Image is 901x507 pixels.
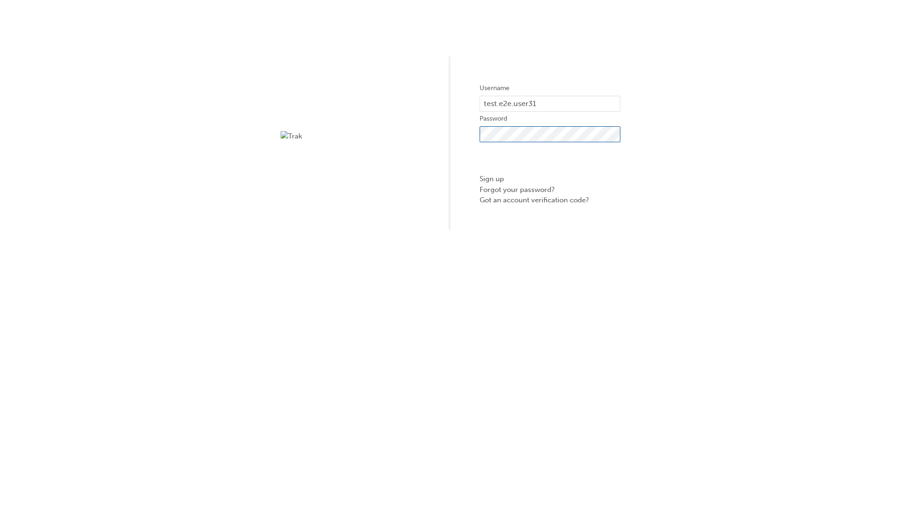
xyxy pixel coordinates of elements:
a: Got an account verification code? [480,195,620,206]
img: Trak [281,131,421,142]
label: Username [480,83,620,94]
label: Password [480,113,620,124]
input: Username [480,96,620,112]
a: Sign up [480,174,620,184]
button: Sign In [480,149,620,167]
a: Forgot your password? [480,184,620,195]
